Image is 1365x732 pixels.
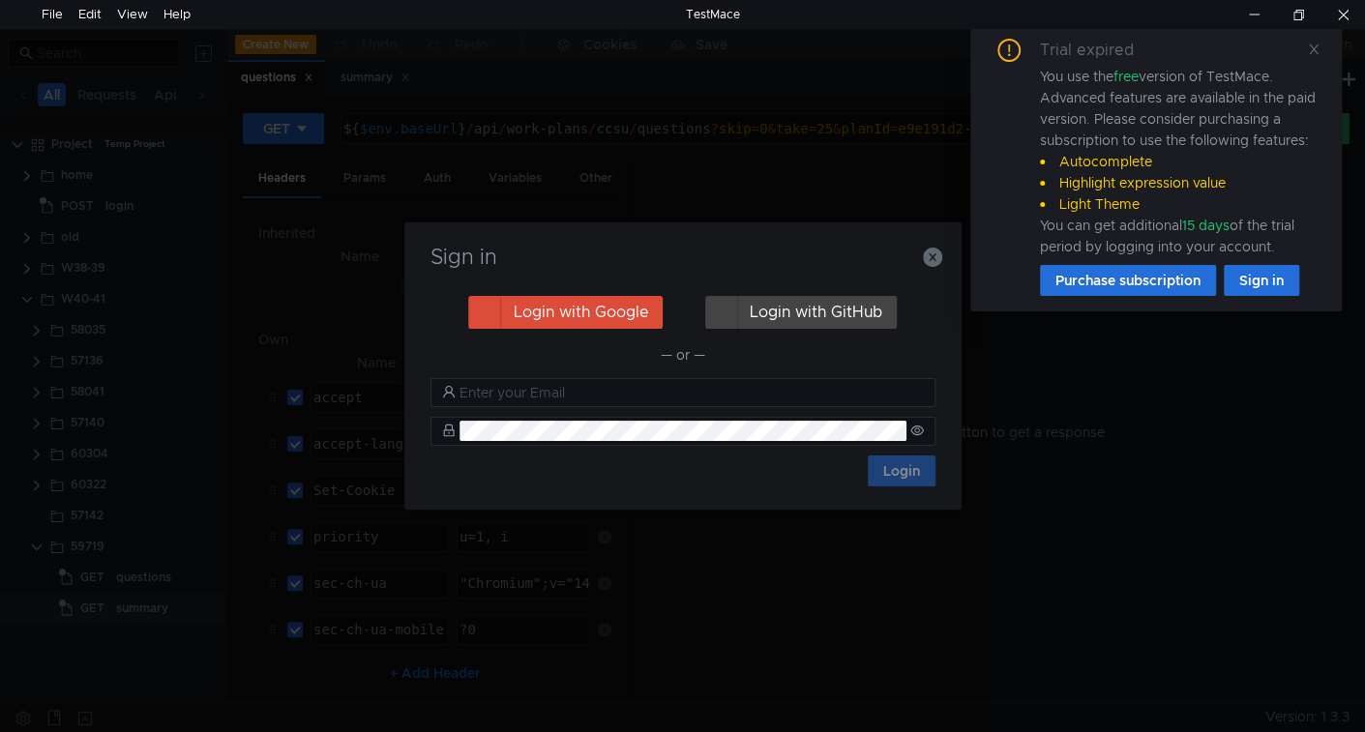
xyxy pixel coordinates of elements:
[1040,151,1319,172] li: Autocomplete
[1040,193,1319,215] li: Light Theme
[1113,68,1139,85] span: free
[428,246,938,269] h3: Sign in
[1182,217,1230,234] span: 15 days
[1040,265,1216,296] button: Purchase subscription
[1040,172,1319,193] li: Highlight expression value
[430,343,935,366] div: — or —
[1040,39,1157,62] div: Trial expired
[468,296,663,329] button: Login with Google
[705,296,897,329] button: Login with GitHub
[1224,265,1299,296] button: Sign in
[460,382,924,403] input: Enter your Email
[1040,215,1319,257] div: You can get additional of the trial period by logging into your account.
[1040,66,1319,257] div: You use the version of TestMace. Advanced features are available in the paid version. Please cons...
